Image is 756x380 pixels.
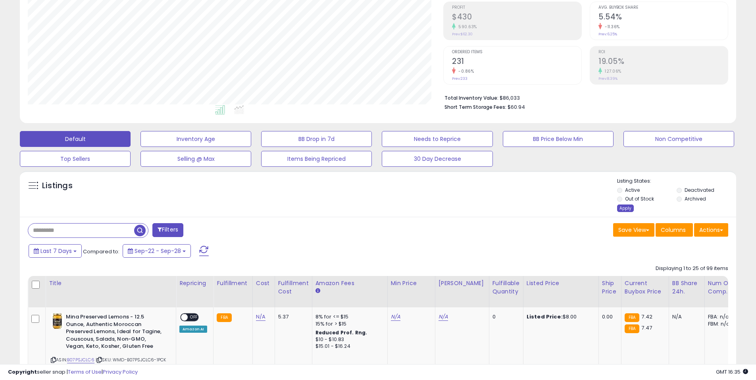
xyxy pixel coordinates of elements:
a: N/A [256,313,265,321]
span: Last 7 Days [40,247,72,255]
h2: 5.54% [598,12,728,23]
h2: 19.05% [598,57,728,68]
div: Ship Price [602,279,618,296]
div: Displaying 1 to 25 of 99 items [656,265,728,272]
h2: 231 [452,57,581,68]
div: Amazon Fees [315,279,384,287]
div: $15.01 - $16.24 [315,343,381,350]
div: 8% for <= $15 [315,313,381,320]
b: Mina Preserved Lemons - 12.5 Ounce, Authentic Moroccan Preserved Lemons, Ideal for Tagine, Cousco... [66,313,162,352]
strong: Copyright [8,368,37,376]
button: Save View [613,223,654,237]
button: Sep-22 - Sep-28 [123,244,191,258]
div: Listed Price [527,279,595,287]
small: FBA [625,324,639,333]
small: Prev: 8.39% [598,76,617,81]
div: N/A [672,313,698,320]
a: Terms of Use [68,368,102,376]
div: FBM: n/a [708,320,734,328]
div: Fulfillable Quantity [492,279,520,296]
button: Selling @ Max [140,151,251,167]
span: 7.42 [641,313,652,320]
h5: Listings [42,180,73,191]
img: 412XhZwsZlL._SL40_.jpg [51,313,64,329]
small: 590.63% [456,24,477,30]
a: N/A [439,313,448,321]
button: Top Sellers [20,151,131,167]
span: $60.94 [508,103,525,111]
button: Actions [694,223,728,237]
button: Last 7 Days [29,244,82,258]
button: BB Price Below Min [503,131,614,147]
span: OFF [188,314,200,321]
div: Title [49,279,173,287]
b: Total Inventory Value: [444,95,498,101]
button: Non Competitive [623,131,734,147]
button: Needs to Reprice [382,131,492,147]
label: Active [625,187,640,193]
div: $10 - $10.83 [315,336,381,343]
div: [PERSON_NAME] [439,279,486,287]
button: Items Being Repriced [261,151,372,167]
label: Out of Stock [625,195,654,202]
small: -11.36% [602,24,620,30]
div: seller snap | | [8,368,138,376]
span: Ordered Items [452,50,581,54]
label: Archived [685,195,706,202]
li: $86,033 [444,93,722,102]
small: -0.86% [456,68,474,74]
small: Prev: 6.25% [598,32,617,37]
p: Listing States: [617,177,736,185]
div: Fulfillment [217,279,249,287]
div: Repricing [179,279,210,287]
small: Prev: $62.30 [452,32,473,37]
span: Profit [452,6,581,10]
div: 0 [492,313,517,320]
a: Privacy Policy [103,368,138,376]
div: Current Buybox Price [625,279,666,296]
div: 15% for > $15 [315,320,381,328]
div: 0.00 [602,313,615,320]
b: Listed Price: [527,313,563,320]
button: 30 Day Decrease [382,151,492,167]
small: Prev: 233 [452,76,467,81]
div: Cost [256,279,271,287]
span: Compared to: [83,248,119,255]
b: Short Term Storage Fees: [444,104,506,110]
a: N/A [391,313,400,321]
span: Avg. Buybox Share [598,6,728,10]
div: FBA: n/a [708,313,734,320]
div: 5.37 [278,313,306,320]
label: Deactivated [685,187,714,193]
button: Columns [656,223,693,237]
button: Default [20,131,131,147]
h2: $430 [452,12,581,23]
b: Reduced Prof. Rng. [315,329,367,336]
div: $8.00 [527,313,592,320]
small: Amazon Fees. [315,287,320,295]
button: Filters [152,223,183,237]
span: 2025-10-6 16:35 GMT [716,368,748,376]
small: FBA [217,313,231,322]
div: Num of Comp. [708,279,737,296]
span: Sep-22 - Sep-28 [135,247,181,255]
button: BB Drop in 7d [261,131,372,147]
div: BB Share 24h. [672,279,701,296]
span: ROI [598,50,728,54]
span: Columns [661,226,686,234]
button: Inventory Age [140,131,251,147]
div: Apply [617,204,634,212]
div: Min Price [391,279,432,287]
small: 127.06% [602,68,621,74]
span: 7.47 [641,324,652,332]
div: Amazon AI [179,326,207,333]
small: FBA [625,313,639,322]
div: Fulfillment Cost [278,279,309,296]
